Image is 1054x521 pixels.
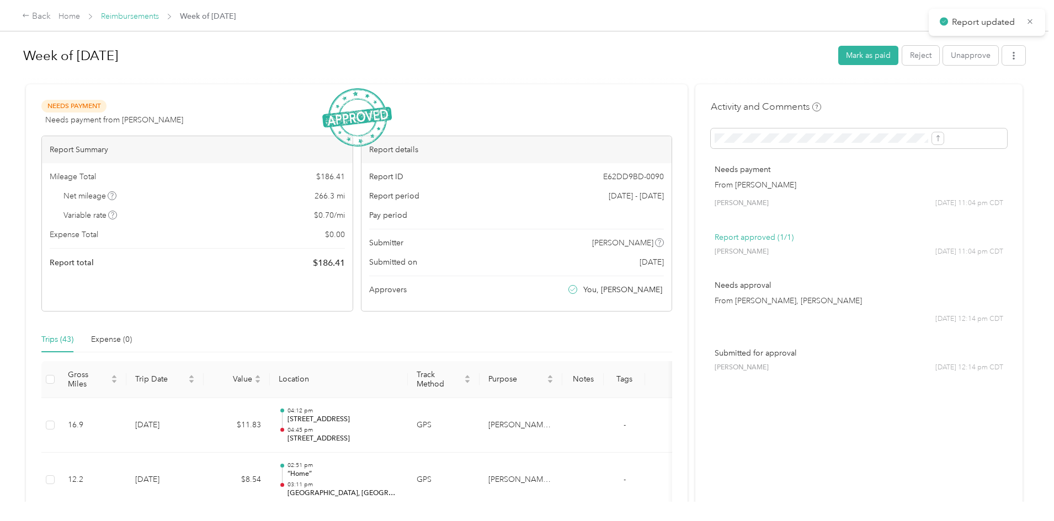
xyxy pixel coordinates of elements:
button: Mark as paid [838,46,898,65]
span: Variable rate [63,210,118,221]
span: You, [PERSON_NAME] [583,284,662,296]
div: Expense (0) [91,334,132,346]
span: Report period [369,190,419,202]
th: Value [204,361,270,398]
span: caret-up [111,373,118,380]
span: Week of [DATE] [180,10,236,22]
th: Trip Date [126,361,204,398]
a: Reimbursements [101,12,159,21]
p: [STREET_ADDRESS] [288,415,399,425]
td: Martin House Brewing Company [480,398,562,453]
span: caret-down [254,378,261,385]
td: 12.2 [59,453,126,508]
span: $ 186.41 [316,171,345,182]
span: Track Method [417,370,462,389]
th: Gross Miles [59,361,126,398]
td: 16.9 [59,398,126,453]
p: 04:12 pm [288,407,399,415]
span: caret-down [464,378,471,385]
td: $8.54 [204,453,270,508]
p: Needs payment [715,164,1003,175]
img: ApprovedStamp [322,88,392,147]
span: caret-up [547,373,553,380]
p: [GEOGRAPHIC_DATA], [GEOGRAPHIC_DATA], [GEOGRAPHIC_DATA] [288,488,399,498]
p: Report approved (1/1) [715,232,1003,243]
button: Reject [902,46,939,65]
p: “Home” [288,469,399,479]
span: Submitter [369,237,403,249]
h1: Week of August 18 2025 [23,42,831,69]
span: Pay period [369,210,407,221]
p: 04:45 pm [288,426,399,434]
span: [DATE] 11:04 pm CDT [935,198,1003,208]
span: Gross Miles [68,370,109,389]
p: 03:11 pm [288,481,399,488]
span: 266.3 mi [315,190,345,202]
span: caret-up [254,373,261,380]
span: caret-down [188,378,195,385]
a: Home [58,12,80,21]
p: [STREET_ADDRESS] [288,434,399,444]
button: Unapprove [943,46,998,65]
span: Needs payment from [PERSON_NAME] [45,114,183,126]
span: Net mileage [63,190,117,202]
p: Needs approval [715,280,1003,291]
p: 02:51 pm [288,461,399,469]
span: [DATE] 12:14 pm CDT [935,314,1003,324]
span: Mileage Total [50,171,96,182]
span: [PERSON_NAME] [715,363,769,373]
div: Report details [361,136,672,163]
span: [DATE] 11:04 pm CDT [935,247,1003,257]
span: Report ID [369,171,403,182]
th: Notes [562,361,604,398]
span: $ 0.70 / mi [314,210,345,221]
h4: Activity and Comments [711,100,821,114]
td: Martin House Brewing Company [480,453,562,508]
span: [PERSON_NAME] [715,198,769,208]
p: From [PERSON_NAME], [PERSON_NAME] [715,295,1003,307]
span: [PERSON_NAME] [592,237,653,249]
span: Value [212,374,252,384]
td: [DATE] [126,398,204,453]
span: - [624,420,626,429]
th: Tags [604,361,645,398]
span: E62DD9BD-0090 [603,171,664,182]
span: [DATE] [640,256,664,268]
span: caret-up [188,373,195,380]
iframe: Everlance-gr Chat Button Frame [992,459,1054,521]
div: Report Summary [42,136,353,163]
td: [DATE] [126,453,204,508]
td: GPS [408,453,480,508]
span: Purpose [488,374,545,384]
span: Trip Date [135,374,186,384]
p: From [PERSON_NAME] [715,179,1003,191]
span: Report total [50,257,94,268]
span: [DATE] - [DATE] [609,190,664,202]
span: $ 186.41 [313,256,345,270]
td: $11.83 [204,398,270,453]
span: [DATE] 12:14 pm CDT [935,363,1003,373]
span: Submitted on [369,256,417,268]
span: Expense Total [50,229,98,240]
p: Report updated [952,15,1018,29]
th: Track Method [408,361,480,398]
div: Back [22,10,51,23]
span: caret-up [464,373,471,380]
span: $ 0.00 [325,229,345,240]
span: [PERSON_NAME] [715,247,769,257]
td: GPS [408,398,480,453]
span: Approvers [369,284,407,296]
p: Submitted for approval [715,347,1003,359]
div: Trips (43) [41,334,73,346]
span: - [624,475,626,484]
th: Location [270,361,408,398]
th: Purpose [480,361,562,398]
span: caret-down [111,378,118,385]
span: Needs Payment [41,100,107,112]
span: caret-down [547,378,553,385]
